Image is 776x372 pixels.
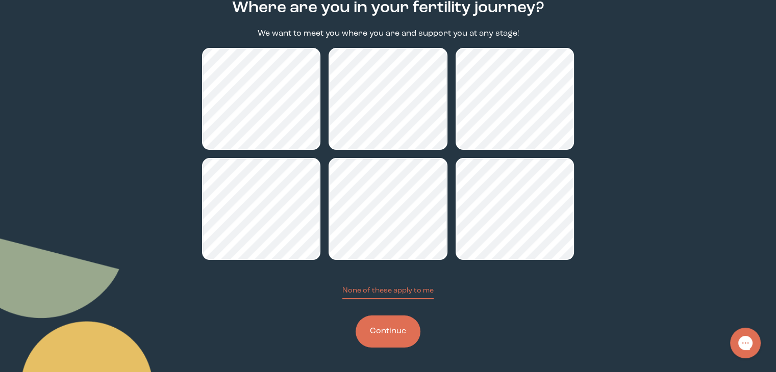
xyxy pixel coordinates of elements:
iframe: Gorgias live chat messenger [725,324,766,362]
button: Continue [356,315,420,348]
p: We want to meet you where you are and support you at any stage! [258,28,519,40]
button: None of these apply to me [342,285,434,299]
